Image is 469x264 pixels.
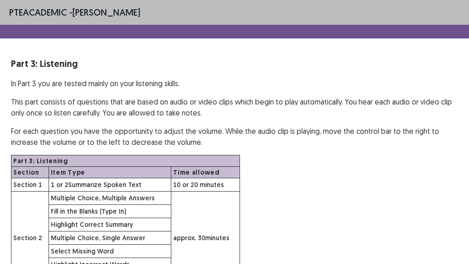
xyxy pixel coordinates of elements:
p: - [PERSON_NAME] [9,5,140,19]
th: Item Type [49,167,171,178]
p: For each question you have the opportunity to adjust the volume. While the audio clip is playing,... [11,126,458,148]
td: Fill in the Blanks (Type In) [49,205,171,218]
td: Select Missing Word [49,245,171,258]
span: PTE academic [9,6,67,18]
td: Highlight Correct Summary [49,218,171,231]
td: Section 1 [11,178,49,192]
p: In Part 3 you are tested mainly on your listening skills. [11,78,458,89]
td: 10 or 20 minutes [171,178,240,192]
td: Multiple Choice, Multiple Answers [49,192,171,205]
td: 1 or 2 Summarize Spoken Text [49,178,171,192]
th: Section [11,167,49,178]
th: Part 3: Listening [11,155,240,167]
p: Part 3: Listening [11,57,458,71]
th: Time allowed [171,167,240,178]
td: Multiple Choice, Single Answer [49,231,171,245]
p: This part consists of questions that are based on audio or video clips which begin to play automa... [11,96,458,118]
